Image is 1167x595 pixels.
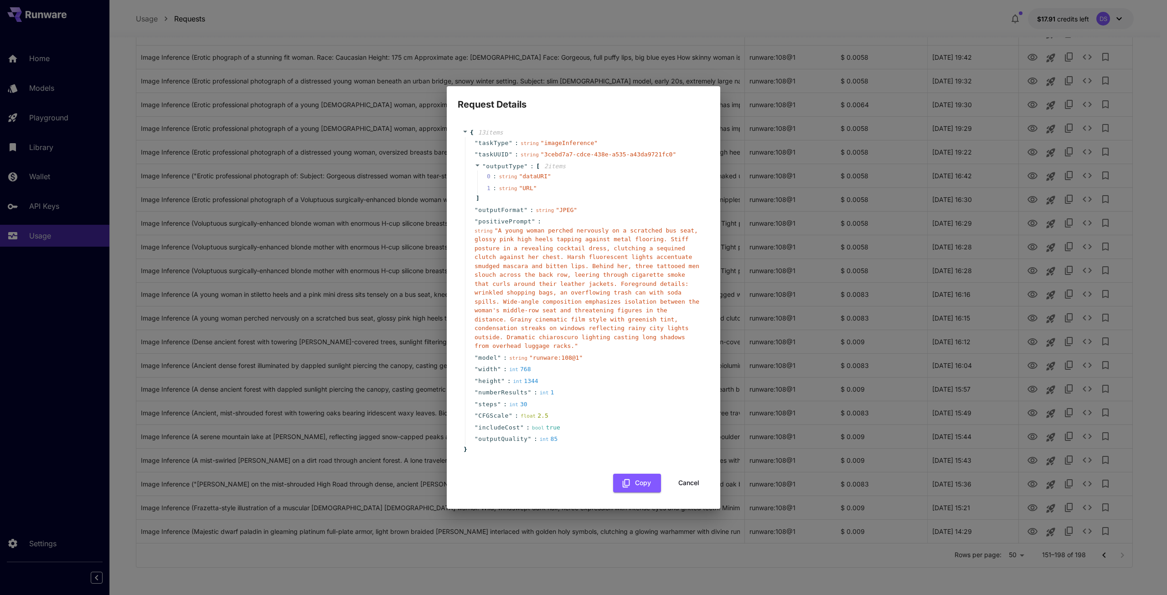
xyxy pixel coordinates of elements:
[536,207,554,213] span: string
[487,172,499,181] span: 0
[475,228,493,234] span: string
[478,388,527,397] span: numberResults
[528,389,532,396] span: "
[503,400,507,409] span: :
[478,400,497,409] span: steps
[556,207,577,213] span: " JPEG "
[475,401,478,408] span: "
[499,174,517,180] span: string
[482,163,486,170] span: "
[475,140,478,146] span: "
[515,411,518,420] span: :
[540,390,549,396] span: int
[520,424,524,431] span: "
[513,377,538,386] div: 1344
[478,217,532,226] span: positivePrompt
[475,194,480,203] span: ]
[668,474,709,492] button: Cancel
[475,151,478,158] span: "
[475,227,699,350] span: " A young woman perched nervously on a scratched bus seat, glossy pink high heels tapping against...
[475,412,478,419] span: "
[541,140,598,146] span: " imageInference "
[515,139,518,148] span: :
[487,184,499,193] span: 1
[532,218,535,225] span: "
[521,411,548,420] div: 2.5
[540,435,558,444] div: 85
[475,366,478,373] span: "
[519,173,551,180] span: " dataURI "
[529,354,583,361] span: " runware:108@1 "
[497,401,501,408] span: "
[493,184,496,193] div: :
[475,435,478,442] span: "
[521,140,539,146] span: string
[509,367,518,373] span: int
[475,389,478,396] span: "
[478,206,524,215] span: outputFormat
[486,163,524,170] span: outputType
[530,206,534,215] span: :
[509,140,512,146] span: "
[478,435,527,444] span: outputQuality
[532,423,560,432] div: true
[534,388,537,397] span: :
[541,151,676,158] span: " 3cebd7a7-cdce-438e-a535-a43da9721fc0 "
[509,151,512,158] span: "
[475,424,478,431] span: "
[478,353,497,362] span: model
[521,152,539,158] span: string
[524,207,527,213] span: "
[478,423,520,432] span: includeCost
[540,388,554,397] div: 1
[478,365,497,374] span: width
[501,378,505,384] span: "
[497,366,501,373] span: "
[530,162,534,171] span: :
[532,425,544,431] span: bool
[478,129,503,136] span: 13 item s
[509,355,527,361] span: string
[478,150,509,159] span: taskUUID
[509,402,518,408] span: int
[513,378,522,384] span: int
[524,163,528,170] span: "
[536,162,540,171] span: [
[613,474,661,492] button: Copy
[503,353,507,362] span: :
[447,86,720,112] h2: Request Details
[534,435,537,444] span: :
[462,445,467,454] span: }
[509,412,512,419] span: "
[519,185,537,191] span: " URL "
[507,377,511,386] span: :
[475,378,478,384] span: "
[478,411,509,420] span: CFGScale
[526,423,530,432] span: :
[544,163,566,170] span: 2 item s
[521,413,536,419] span: float
[528,435,532,442] span: "
[537,217,541,226] span: :
[470,128,474,137] span: {
[509,365,531,374] div: 768
[493,172,496,181] div: :
[475,207,478,213] span: "
[478,139,509,148] span: taskType
[509,400,527,409] div: 30
[475,218,478,225] span: "
[499,186,517,191] span: string
[503,365,507,374] span: :
[497,354,501,361] span: "
[478,377,501,386] span: height
[540,436,549,442] span: int
[475,354,478,361] span: "
[515,150,518,159] span: :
